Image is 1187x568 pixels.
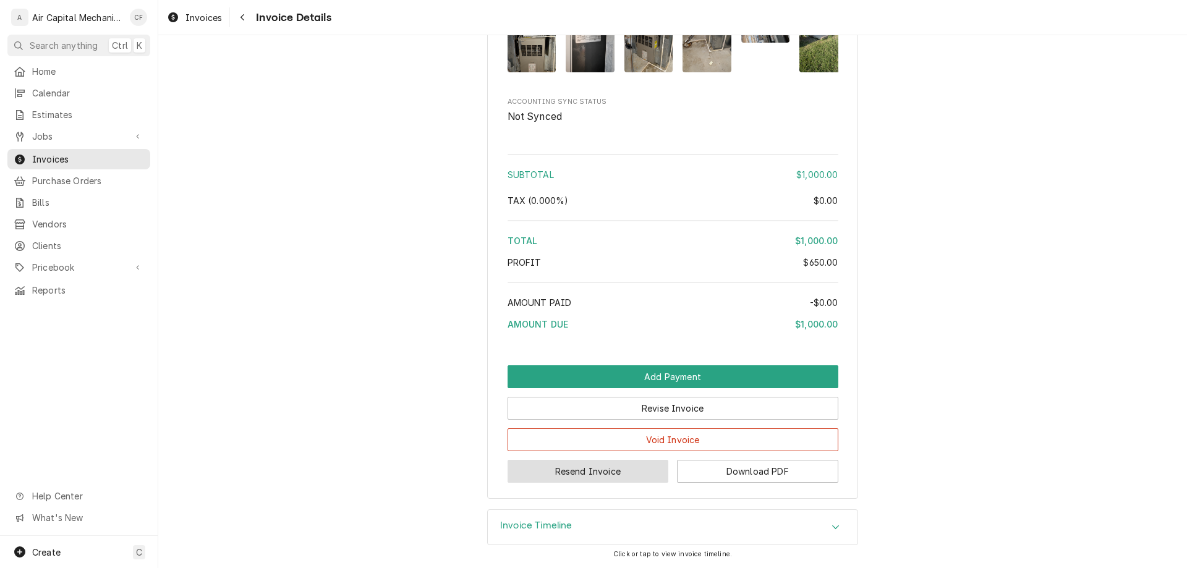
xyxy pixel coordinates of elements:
h3: Invoice Timeline [500,520,572,532]
a: Go to Jobs [7,126,150,146]
button: Search anythingCtrlK [7,35,150,56]
span: K [137,39,142,52]
span: Accounting Sync Status [508,109,838,124]
div: Accounting Sync Status [508,97,838,124]
div: $1,000.00 [795,318,838,331]
a: Vendors [7,214,150,234]
div: Subtotal [508,168,838,181]
span: Create [32,547,61,557]
span: Help Center [32,490,143,502]
span: Subtotal [508,169,554,180]
a: Reports [7,280,150,300]
span: Calendar [32,87,144,100]
button: Resend Invoice [508,460,669,483]
span: Total [508,235,538,246]
a: Clients [7,235,150,256]
span: Jobs [32,130,126,143]
span: Amount Paid [508,297,572,308]
span: Estimates [32,108,144,121]
div: Amount Paid [508,296,838,309]
span: Pricebook [32,261,126,274]
button: Void Invoice [508,428,838,451]
a: Bills [7,192,150,213]
span: Ctrl [112,39,128,52]
div: Button Group Row [508,365,838,388]
span: Click or tap to view invoice timeline. [613,550,732,558]
span: Home [32,65,144,78]
a: Estimates [7,104,150,125]
span: Tax ( 0.000% ) [508,195,569,206]
div: Tax [508,194,838,207]
span: Clients [32,239,144,252]
div: Button Group [508,365,838,483]
span: Invoice Details [252,9,331,26]
div: Button Group Row [508,388,838,420]
span: Amount Due [508,319,569,329]
div: Amount Due [508,318,838,331]
button: Accordion Details Expand Trigger [488,510,857,545]
button: Navigate back [232,7,252,27]
span: C [136,546,142,559]
div: CF [130,9,147,26]
div: $1,000.00 [795,234,838,247]
div: $0.00 [814,194,838,207]
span: Accounting Sync Status [508,97,838,107]
a: Invoices [162,7,227,28]
span: Reports [32,284,144,297]
a: Calendar [7,83,150,103]
a: Home [7,61,150,82]
div: Total [508,234,838,247]
a: Purchase Orders [7,171,150,191]
a: Go to Pricebook [7,257,150,278]
div: Charles Faure's Avatar [130,9,147,26]
div: Air Capital Mechanical [32,11,123,24]
div: Invoice Timeline [487,509,858,545]
span: Search anything [30,39,98,52]
button: Download PDF [677,460,838,483]
div: A [11,9,28,26]
span: Invoices [32,153,144,166]
div: Profit [508,256,838,269]
span: What's New [32,511,143,524]
div: $650.00 [803,256,838,269]
span: Purchase Orders [32,174,144,187]
span: Not Synced [508,111,563,122]
div: -$0.00 [810,296,838,309]
button: Revise Invoice [508,397,838,420]
div: Button Group Row [508,420,838,451]
div: Button Group Row [508,451,838,483]
a: Go to Help Center [7,486,150,506]
span: Bills [32,196,144,209]
a: Invoices [7,149,150,169]
div: Amount Summary [508,150,838,339]
button: Add Payment [508,365,838,388]
span: Vendors [32,218,144,231]
span: Profit [508,257,542,268]
a: Go to What's New [7,507,150,528]
div: Accordion Header [488,510,857,545]
div: $1,000.00 [796,168,838,181]
span: Invoices [185,11,222,24]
